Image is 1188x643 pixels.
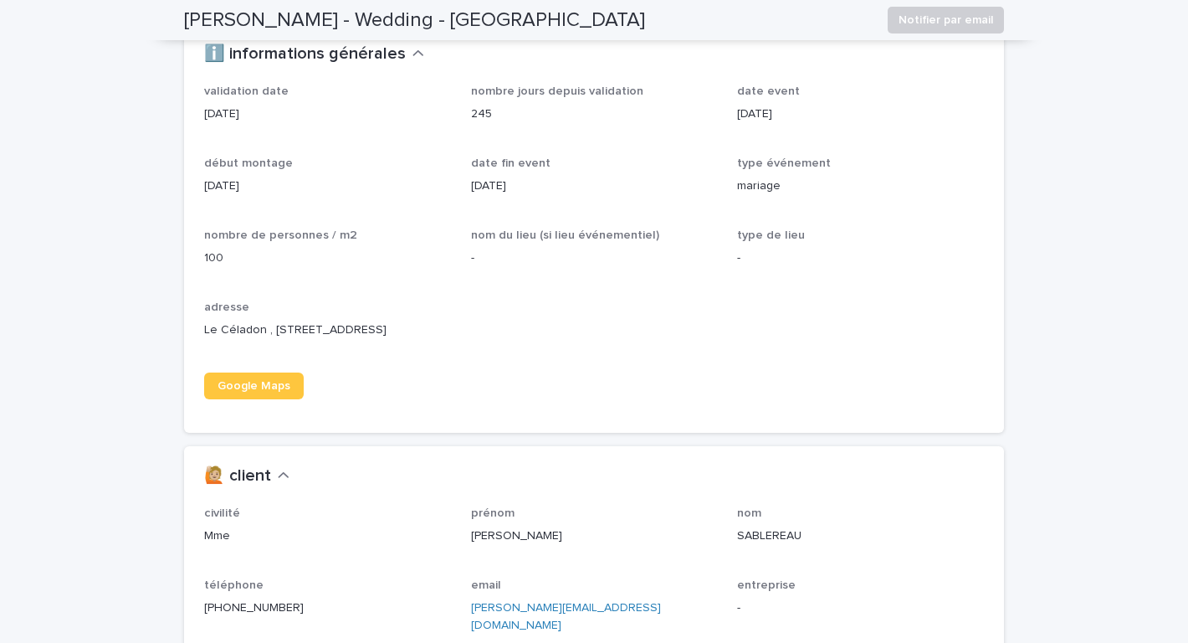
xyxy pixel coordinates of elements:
[204,507,240,519] span: civilité
[204,85,289,97] span: validation date
[184,8,645,33] h2: [PERSON_NAME] - Wedding - [GEOGRAPHIC_DATA]
[737,177,984,195] p: mariage
[204,105,451,123] p: [DATE]
[471,229,659,241] span: nom du lieu (si lieu événementiel)
[204,44,406,64] h2: ℹ️ informations générales
[737,229,805,241] span: type de lieu
[204,177,451,195] p: [DATE]
[888,7,1004,33] button: Notifier par email
[218,380,290,392] span: Google Maps
[737,249,984,267] p: -
[471,527,718,545] p: [PERSON_NAME]
[737,157,831,169] span: type événement
[204,373,304,399] a: Google Maps
[204,321,451,339] p: Le Céladon , [STREET_ADDRESS]
[737,579,796,591] span: entreprise
[204,527,451,545] p: Mme
[204,466,271,486] h2: 🙋🏼 client
[471,249,718,267] p: -
[471,602,661,631] a: [PERSON_NAME][EMAIL_ADDRESS][DOMAIN_NAME]
[471,579,501,591] span: email
[471,157,550,169] span: date fin event
[899,12,993,28] span: Notifier par email
[737,507,761,519] span: nom
[204,229,357,241] span: nombre de personnes / m2
[204,579,264,591] span: téléphone
[737,599,984,617] p: -
[471,85,643,97] span: nombre jours depuis validation
[737,85,800,97] span: date event
[471,105,718,123] p: 245
[204,301,249,313] span: adresse
[204,466,289,486] button: 🙋🏼 client
[204,249,451,267] p: 100
[471,177,718,195] p: [DATE]
[204,602,304,614] a: [PHONE_NUMBER]
[204,157,293,169] span: début montage
[737,105,984,123] p: [DATE]
[204,44,424,64] button: ℹ️ informations générales
[737,527,984,545] p: SABLEREAU
[471,507,515,519] span: prénom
